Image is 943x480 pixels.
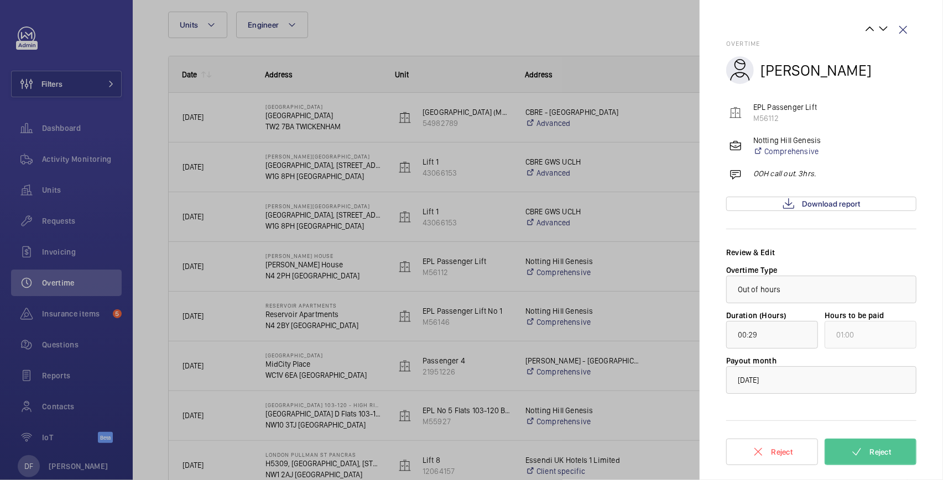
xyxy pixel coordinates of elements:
[753,168,816,179] p: OOH call out. 3hrs.
[753,135,821,146] p: Notting Hill Genesis
[738,376,759,384] span: [DATE]
[870,447,892,456] span: Reject
[738,285,781,294] span: Out of hours
[825,311,884,320] label: Hours to be paid
[802,199,861,208] span: Download report
[726,439,818,465] button: Reject
[753,113,817,124] p: M56112
[726,197,916,211] a: Download report
[726,247,916,258] div: Review & Edit
[729,106,742,119] img: elevator.svg
[726,40,916,48] h2: Overtime
[726,266,778,275] label: Overtime Type
[726,321,818,349] input: function l(){if(O(o),o.value===Rt)throw new Je(-950,!1);return o.value}
[753,146,821,157] a: Comprehensive
[726,311,786,320] label: Duration (Hours)
[825,439,916,465] button: Reject
[760,60,872,81] h2: [PERSON_NAME]
[772,447,793,456] span: Reject
[753,102,817,113] p: EPL Passenger Lift
[825,321,916,349] input: undefined
[726,356,777,365] label: Payout month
